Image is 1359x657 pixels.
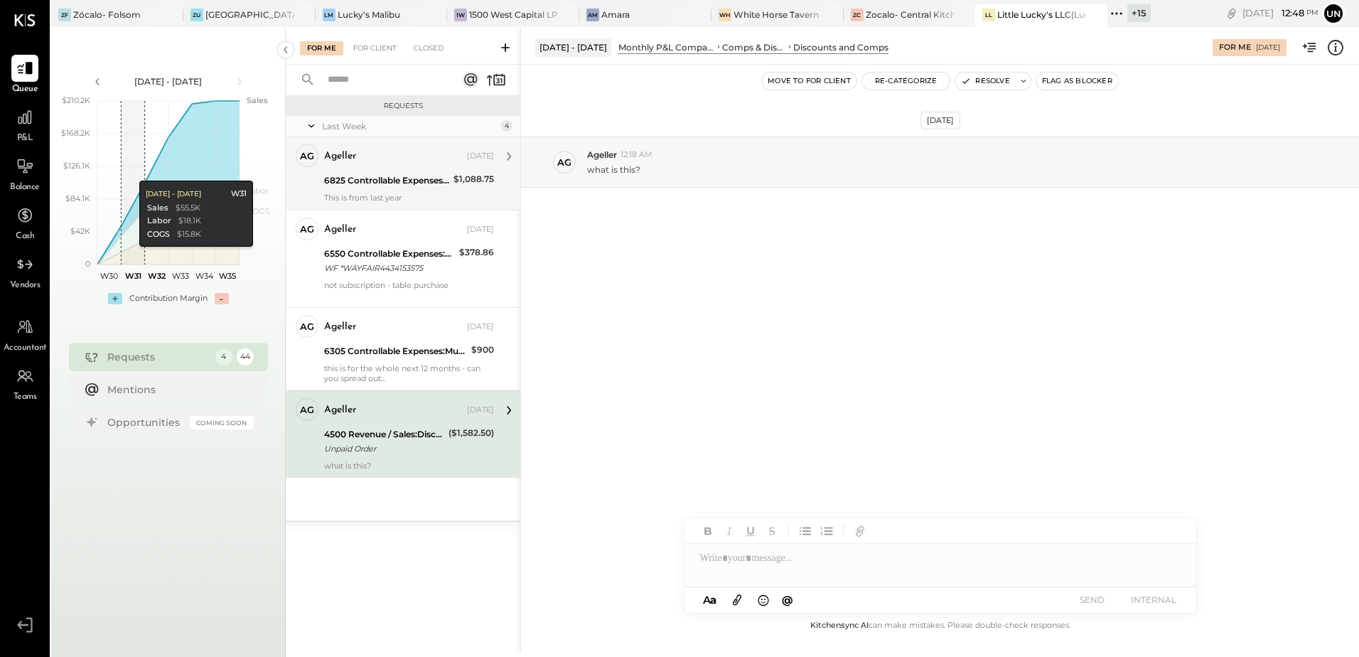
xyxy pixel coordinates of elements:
[866,9,955,21] div: Zocalo- Central Kitchen (Commissary)
[1,104,49,145] a: P&L
[107,415,183,429] div: Opportunities
[190,416,254,429] div: Coming Soon
[247,206,270,216] text: COGS
[782,593,793,607] span: @
[862,73,950,90] button: Re-Categorize
[300,149,314,163] div: Ag
[793,41,888,53] div: Discounts and Comps
[205,9,294,21] div: [GEOGRAPHIC_DATA]
[1,153,49,194] a: Balance
[459,245,494,260] div: $378.86
[1125,590,1182,609] button: INTERNAL
[586,9,599,21] div: Am
[324,320,356,334] div: Ageller
[796,522,815,540] button: Unordered List
[146,215,171,227] div: Labor
[618,41,715,53] div: Monthly P&L Comparison
[175,203,200,214] div: $55.5K
[1,251,49,292] a: Vendors
[1036,73,1118,90] button: Flag as Blocker
[108,293,122,304] div: +
[467,224,494,235] div: [DATE]
[219,271,236,281] text: W35
[621,149,652,161] span: 12:18 AM
[1225,6,1239,21] div: copy link
[73,9,141,21] div: Zócalo- Folsom
[85,259,90,269] text: 0
[300,223,314,236] div: Ag
[324,193,494,203] div: This is from last year
[501,120,512,132] div: 4
[448,426,494,440] div: ($1,582.50)
[324,223,356,237] div: Ageller
[300,403,314,417] div: Ag
[851,522,869,540] button: Add URL
[247,95,268,105] text: Sales
[322,120,498,132] div: Last Week
[1219,42,1251,53] div: For Me
[107,383,247,397] div: Mentions
[293,101,513,111] div: Requests
[61,128,90,138] text: $168.2K
[1,314,49,355] a: Accountant
[557,156,571,169] div: Ag
[778,591,797,609] button: @
[215,293,229,304] div: -
[10,279,41,292] span: Vendors
[346,41,404,55] div: For Client
[178,215,200,227] div: $18.1K
[324,344,467,358] div: 6305 Controllable Expenses:Music & DJ
[1,55,49,96] a: Queue
[851,9,864,21] div: ZC
[762,73,856,90] button: Move to for client
[70,226,90,236] text: $42K
[469,9,558,21] div: 1500 West Capital LP
[63,161,90,171] text: $126.1K
[247,186,268,196] text: Labor
[587,164,640,176] p: what is this?
[300,320,314,333] div: Ag
[324,173,449,188] div: 6825 Controllable Expenses:Repairs & Maintenance:Fire Control
[237,348,254,365] div: 44
[324,427,444,442] div: 4500 Revenue / Sales:Discounts and Comps
[710,593,716,607] span: a
[1064,590,1121,609] button: SEND
[467,151,494,162] div: [DATE]
[323,9,335,21] div: LM
[471,343,494,357] div: $900
[324,442,444,456] div: Unpaid Order
[699,522,717,540] button: Bold
[12,83,38,96] span: Queue
[65,193,90,203] text: $84.1K
[734,9,819,21] div: White Horse Tavern
[741,522,760,540] button: Underline
[601,9,630,21] div: Amara
[324,247,455,261] div: 6550 Controllable Expenses:Office/General Administrative Expenses:Dues and Subscriptions
[720,522,738,540] button: Italic
[699,592,721,608] button: Aa
[453,172,494,186] div: $1,088.75
[145,189,200,199] div: [DATE] - [DATE]
[1127,4,1151,22] div: + 15
[763,522,781,540] button: Strikethrough
[108,75,229,87] div: [DATE] - [DATE]
[535,38,611,56] div: [DATE] - [DATE]
[4,342,47,355] span: Accountant
[300,41,343,55] div: For Me
[324,280,494,300] div: not subscription - table purchase
[100,271,118,281] text: W30
[230,188,246,200] div: W31
[955,73,1015,90] button: Resolve
[171,271,188,281] text: W33
[324,149,356,164] div: Ageller
[14,391,37,404] span: Teams
[58,9,71,21] div: ZF
[324,363,494,383] div: this is for the whole next 12 months - can you spread out
[147,271,166,281] text: W32
[1,363,49,404] a: Teams
[176,229,200,240] div: $15.8K
[146,229,169,240] div: COGS
[467,321,494,333] div: [DATE]
[190,9,203,21] div: ZU
[324,403,356,417] div: Ageller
